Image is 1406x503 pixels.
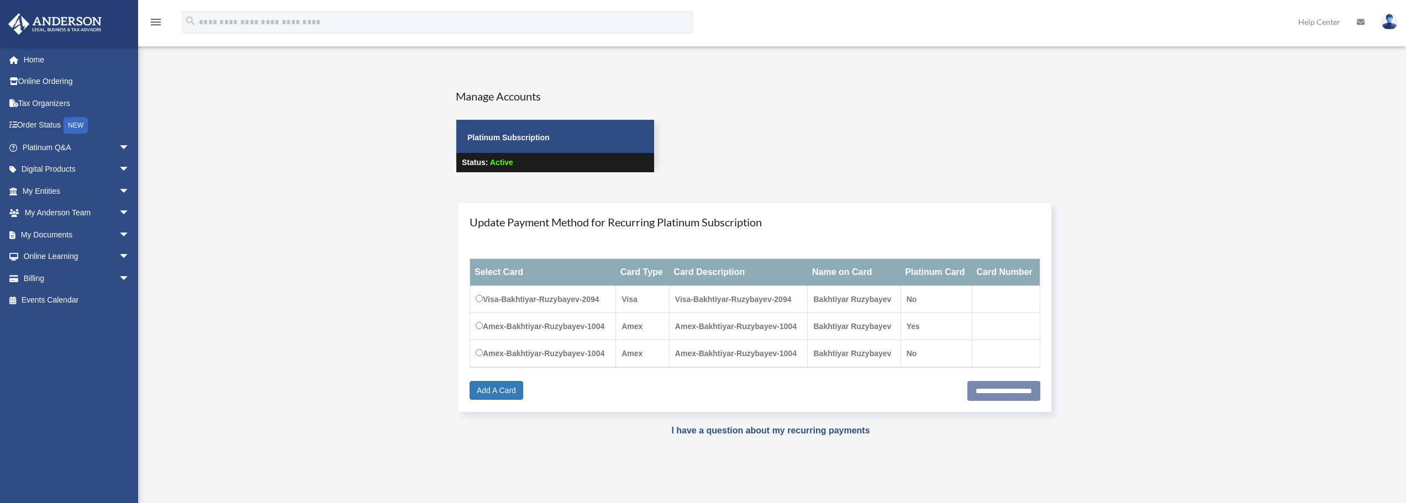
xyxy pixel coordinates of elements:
[616,286,670,313] td: Visa
[1381,14,1398,30] img: User Pic
[467,133,550,142] strong: Platinum Subscription
[8,114,146,137] a: Order StatusNEW
[616,313,670,340] td: Amex
[119,136,141,159] span: arrow_drop_down
[669,286,808,313] td: Visa-Bakhtiyar-Ruzybayev-2094
[462,158,488,167] strong: Status:
[8,92,146,114] a: Tax Organizers
[149,15,162,29] i: menu
[149,19,162,29] a: menu
[470,259,616,286] th: Select Card
[616,259,670,286] th: Card Type
[8,202,146,224] a: My Anderson Teamarrow_drop_down
[470,214,1040,230] h4: Update Payment Method for Recurring Platinum Subscription
[8,289,146,311] a: Events Calendar
[671,426,870,435] a: I have a question about my recurring payments
[972,259,1040,286] th: Card Number
[8,71,146,93] a: Online Ordering
[8,136,146,158] a: Platinum Q&Aarrow_drop_down
[119,246,141,268] span: arrow_drop_down
[669,313,808,340] td: Amex-Bakhtiyar-Ruzybayev-1004
[669,340,808,368] td: Amex-Bakhtiyar-Ruzybayev-1004
[808,340,901,368] td: Bakhtiyar Ruzybayev
[808,286,901,313] td: Bakhtiyar Ruzybayev
[669,259,808,286] th: Card Description
[901,259,972,286] th: Platinum Card
[8,224,146,246] a: My Documentsarrow_drop_down
[8,158,146,181] a: Digital Productsarrow_drop_down
[119,158,141,181] span: arrow_drop_down
[119,180,141,203] span: arrow_drop_down
[8,267,146,289] a: Billingarrow_drop_down
[470,381,523,400] a: Add A Card
[119,224,141,246] span: arrow_drop_down
[470,313,616,340] td: Amex-Bakhtiyar-Ruzybayev-1004
[470,340,616,368] td: Amex-Bakhtiyar-Ruzybayev-1004
[119,202,141,225] span: arrow_drop_down
[119,267,141,290] span: arrow_drop_down
[64,117,88,134] div: NEW
[808,313,901,340] td: Bakhtiyar Ruzybayev
[901,313,972,340] td: Yes
[8,49,146,71] a: Home
[8,180,146,202] a: My Entitiesarrow_drop_down
[185,15,197,27] i: search
[901,286,972,313] td: No
[901,340,972,368] td: No
[490,158,513,167] span: Active
[5,13,105,35] img: Anderson Advisors Platinum Portal
[808,259,901,286] th: Name on Card
[616,340,670,368] td: Amex
[8,246,146,268] a: Online Learningarrow_drop_down
[456,88,655,104] h4: Manage Accounts
[470,286,616,313] td: Visa-Bakhtiyar-Ruzybayev-2094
